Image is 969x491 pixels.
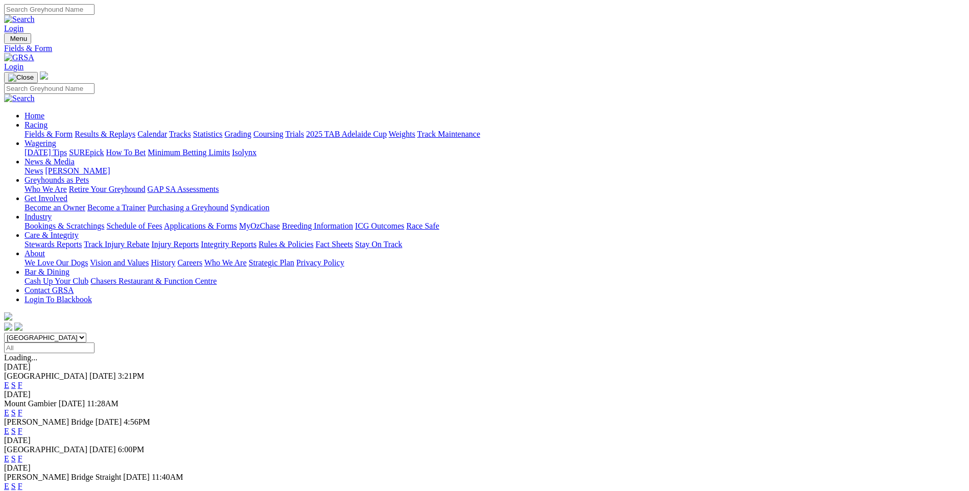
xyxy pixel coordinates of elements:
div: About [25,258,965,267]
a: Injury Reports [151,240,199,249]
span: [DATE] [89,372,116,380]
button: Toggle navigation [4,33,31,44]
a: News [25,166,43,175]
img: Search [4,15,35,24]
a: Rules & Policies [258,240,314,249]
a: We Love Our Dogs [25,258,88,267]
a: Login To Blackbook [25,295,92,304]
input: Search [4,4,94,15]
a: Syndication [230,203,269,212]
span: 11:28AM [87,399,119,408]
input: Search [4,83,94,94]
span: Menu [10,35,27,42]
input: Select date [4,342,94,353]
span: [DATE] [123,473,150,481]
span: [PERSON_NAME] Bridge Straight [4,473,121,481]
span: 4:56PM [124,418,150,426]
a: GAP SA Assessments [148,185,219,193]
div: [DATE] [4,362,965,372]
a: Weights [389,130,415,138]
img: GRSA [4,53,34,62]
a: Track Injury Rebate [84,240,149,249]
a: F [18,408,22,417]
a: F [18,381,22,389]
span: 11:40AM [152,473,183,481]
a: Cash Up Your Club [25,277,88,285]
a: S [11,482,16,490]
a: S [11,454,16,463]
a: F [18,454,22,463]
a: Racing [25,120,48,129]
img: Close [8,73,34,82]
a: Become a Trainer [87,203,146,212]
a: Home [25,111,44,120]
a: Careers [177,258,202,267]
a: Industry [25,212,52,221]
a: How To Bet [106,148,146,157]
a: F [18,427,22,435]
a: Purchasing a Greyhound [148,203,228,212]
a: Retire Your Greyhound [69,185,146,193]
a: E [4,427,9,435]
a: S [11,408,16,417]
div: News & Media [25,166,965,176]
img: logo-grsa-white.png [40,71,48,80]
a: E [4,454,9,463]
a: Fact Sheets [316,240,353,249]
a: Get Involved [25,194,67,203]
span: [DATE] [96,418,122,426]
a: E [4,408,9,417]
div: [DATE] [4,463,965,473]
span: Loading... [4,353,37,362]
a: About [25,249,45,258]
a: Bar & Dining [25,267,69,276]
a: News & Media [25,157,75,166]
img: twitter.svg [14,323,22,331]
a: S [11,381,16,389]
a: Fields & Form [4,44,965,53]
a: Schedule of Fees [106,222,162,230]
span: 3:21PM [118,372,145,380]
span: Mount Gambier [4,399,57,408]
img: Search [4,94,35,103]
a: Login [4,24,23,33]
a: Results & Replays [75,130,135,138]
a: Greyhounds as Pets [25,176,89,184]
a: Contact GRSA [25,286,74,294]
a: Race Safe [406,222,439,230]
a: Who We Are [25,185,67,193]
img: logo-grsa-white.png [4,312,12,321]
div: Get Involved [25,203,965,212]
span: [GEOGRAPHIC_DATA] [4,372,87,380]
a: E [4,381,9,389]
div: Racing [25,130,965,139]
span: 6:00PM [118,445,145,454]
a: Care & Integrity [25,231,79,239]
img: facebook.svg [4,323,12,331]
a: Statistics [193,130,223,138]
a: Privacy Policy [296,258,344,267]
a: Trials [285,130,304,138]
a: ICG Outcomes [355,222,404,230]
a: Become an Owner [25,203,85,212]
div: [DATE] [4,390,965,399]
a: Strategic Plan [249,258,294,267]
a: E [4,482,9,490]
a: [DATE] Tips [25,148,67,157]
div: Greyhounds as Pets [25,185,965,194]
a: Applications & Forms [164,222,237,230]
a: [PERSON_NAME] [45,166,110,175]
a: MyOzChase [239,222,280,230]
a: Tracks [169,130,191,138]
a: Who We Are [204,258,247,267]
div: Wagering [25,148,965,157]
div: Bar & Dining [25,277,965,286]
a: Minimum Betting Limits [148,148,230,157]
a: History [151,258,175,267]
a: Login [4,62,23,71]
a: Isolynx [232,148,256,157]
a: Wagering [25,139,56,148]
a: 2025 TAB Adelaide Cup [306,130,387,138]
a: Calendar [137,130,167,138]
